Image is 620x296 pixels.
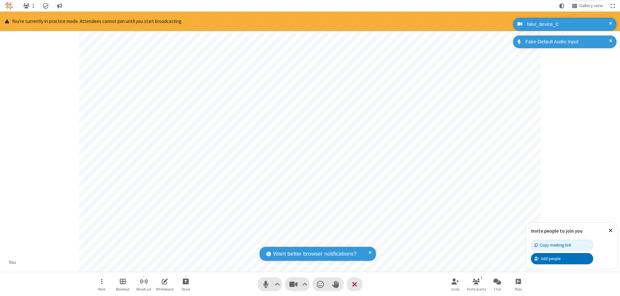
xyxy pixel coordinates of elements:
button: Open chat [488,275,507,293]
button: Start sharing [176,275,195,293]
div: Fake Default Audio Input [523,38,612,46]
div: You [6,259,18,266]
span: Want better browser notifications? [273,250,356,258]
button: Start broadcasting [567,15,613,28]
button: Video setting [301,277,309,291]
button: Change layout [569,1,605,11]
button: Manage Breakout Rooms [113,275,132,293]
button: Mute (⌘+Shift+A) [258,277,282,291]
button: Open participant list [20,1,37,11]
label: Invite people to join you [531,228,583,234]
button: Open menu [92,275,111,293]
button: End or leave meeting [347,277,362,291]
button: Start broadcast [134,275,153,293]
button: Open participant list [467,275,486,293]
span: 1 [32,3,35,9]
button: Conversation [54,1,65,11]
span: Broadcast [136,287,151,291]
div: fake_device_0 [525,21,612,28]
button: Invite participants (⌘+Shift+I) [446,275,465,293]
button: Using system theme [557,1,567,11]
button: Copy meeting link [531,240,593,251]
span: Whiteboard [156,287,173,291]
span: Chat [494,287,501,291]
p: You're currently in practice mode. Attendees cannot join until you start broadcasting. [5,18,182,25]
span: Participants [467,287,486,291]
span: Share [181,287,190,291]
div: 1 [479,275,484,280]
button: Audio settings [273,277,282,291]
button: Open poll [509,275,528,293]
div: Meeting details Encryption enabled [40,1,52,11]
button: Raise hand [328,277,344,291]
button: Add people [531,253,593,264]
span: More [98,287,105,291]
button: Send a reaction [313,277,328,291]
span: Breakout [116,287,129,291]
span: Invite [451,287,460,291]
button: Stop video (⌘+Shift+V) [285,277,309,291]
button: Fullscreen [608,1,618,11]
span: Gallery view [579,3,603,8]
div: Copy meeting link [534,242,571,248]
button: Close popover [604,223,617,238]
img: QA Selenium DO NOT DELETE OR CHANGE [5,2,13,10]
span: Polls [515,287,522,291]
button: Open shared whiteboard [155,275,174,293]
